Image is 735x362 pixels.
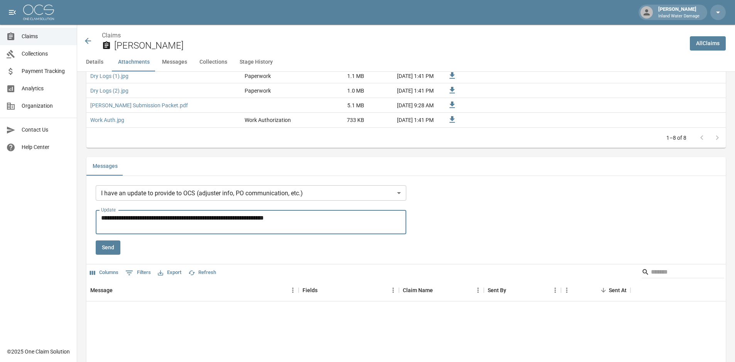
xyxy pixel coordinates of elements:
[88,267,120,279] button: Select columns
[96,185,406,201] div: I have an update to provide to OCS (adjuster info, PO communication, etc.)
[433,285,444,296] button: Sort
[77,53,112,71] button: Details
[655,5,703,19] div: [PERSON_NAME]
[549,284,561,296] button: Menu
[287,284,299,296] button: Menu
[86,157,124,176] button: Messages
[245,116,291,124] div: Work Authorization
[22,102,71,110] span: Organization
[156,267,183,279] button: Export
[90,87,128,95] a: Dry Logs (2).jpg
[561,279,630,301] div: Sent At
[310,69,368,83] div: 1.1 MB
[403,279,433,301] div: Claim Name
[472,284,484,296] button: Menu
[90,116,124,124] a: Work Auth.jpg
[368,113,438,127] div: [DATE] 1:41 PM
[22,126,71,134] span: Contact Us
[368,69,438,83] div: [DATE] 1:41 PM
[86,157,726,176] div: related-list tabs
[22,67,71,75] span: Payment Tracking
[368,83,438,98] div: [DATE] 1:41 PM
[310,83,368,98] div: 1.0 MB
[112,53,156,71] button: Attachments
[102,31,684,40] nav: breadcrumb
[101,206,116,213] label: Update
[7,348,70,355] div: © 2025 One Claim Solution
[310,98,368,113] div: 5.1 MB
[77,53,735,71] div: anchor tabs
[310,113,368,127] div: 733 KB
[102,32,121,39] a: Claims
[666,134,686,142] p: 1–8 of 8
[113,285,123,296] button: Sort
[484,279,561,301] div: Sent By
[488,279,506,301] div: Sent By
[156,53,193,71] button: Messages
[299,279,399,301] div: Fields
[561,284,573,296] button: Menu
[90,101,188,109] a: [PERSON_NAME] Submission Packet.pdf
[658,13,700,20] p: Inland Water Damage
[193,53,233,71] button: Collections
[22,32,71,41] span: Claims
[368,98,438,113] div: [DATE] 9:28 AM
[23,5,54,20] img: ocs-logo-white-transparent.png
[690,36,726,51] a: AllClaims
[642,266,724,280] div: Search
[506,285,517,296] button: Sort
[245,87,271,95] div: Paperwork
[399,279,484,301] div: Claim Name
[233,53,279,71] button: Stage History
[609,279,627,301] div: Sent At
[123,267,153,279] button: Show filters
[90,279,113,301] div: Message
[302,279,318,301] div: Fields
[22,143,71,151] span: Help Center
[22,50,71,58] span: Collections
[86,279,299,301] div: Message
[90,72,128,80] a: Dry Logs (1).jpg
[387,284,399,296] button: Menu
[186,267,218,279] button: Refresh
[5,5,20,20] button: open drawer
[96,240,120,255] button: Send
[114,40,684,51] h2: [PERSON_NAME]
[245,72,271,80] div: Paperwork
[318,285,328,296] button: Sort
[598,285,609,296] button: Sort
[22,85,71,93] span: Analytics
